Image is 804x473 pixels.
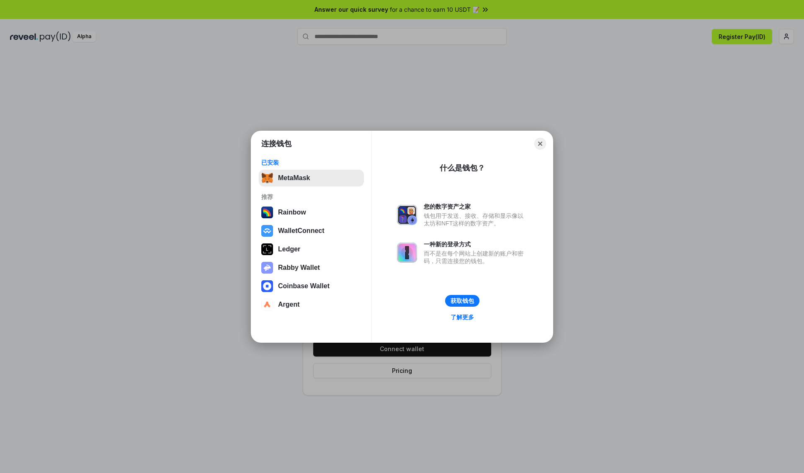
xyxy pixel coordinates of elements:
[261,280,273,292] img: svg+xml,%3Csvg%20width%3D%2228%22%20height%3D%2228%22%20viewBox%3D%220%200%2028%2028%22%20fill%3D...
[424,250,528,265] div: 而不是在每个网站上创建新的账户和密码，只需连接您的钱包。
[261,299,273,310] img: svg+xml,%3Csvg%20width%3D%2228%22%20height%3D%2228%22%20viewBox%3D%220%200%2028%2028%22%20fill%3D...
[259,204,364,221] button: Rainbow
[534,138,546,150] button: Close
[259,222,364,239] button: WalletConnect
[259,296,364,313] button: Argent
[259,170,364,186] button: MetaMask
[261,172,273,184] img: svg+xml,%3Csvg%20fill%3D%22none%22%20height%3D%2233%22%20viewBox%3D%220%200%2035%2033%22%20width%...
[446,312,479,323] a: 了解更多
[451,297,474,305] div: 获取钱包
[278,282,330,290] div: Coinbase Wallet
[451,313,474,321] div: 了解更多
[261,262,273,274] img: svg+xml,%3Csvg%20xmlns%3D%22http%3A%2F%2Fwww.w3.org%2F2000%2Fsvg%22%20fill%3D%22none%22%20viewBox...
[278,301,300,308] div: Argent
[261,243,273,255] img: svg+xml,%3Csvg%20xmlns%3D%22http%3A%2F%2Fwww.w3.org%2F2000%2Fsvg%22%20width%3D%2228%22%20height%3...
[397,243,417,263] img: svg+xml,%3Csvg%20xmlns%3D%22http%3A%2F%2Fwww.w3.org%2F2000%2Fsvg%22%20fill%3D%22none%22%20viewBox...
[445,295,479,307] button: 获取钱包
[278,227,325,235] div: WalletConnect
[261,139,291,149] h1: 连接钱包
[278,174,310,182] div: MetaMask
[259,278,364,295] button: Coinbase Wallet
[397,205,417,225] img: svg+xml,%3Csvg%20xmlns%3D%22http%3A%2F%2Fwww.w3.org%2F2000%2Fsvg%22%20fill%3D%22none%22%20viewBox...
[424,240,528,248] div: 一种新的登录方式
[261,207,273,218] img: svg+xml,%3Csvg%20width%3D%22120%22%20height%3D%22120%22%20viewBox%3D%220%200%20120%20120%22%20fil...
[261,193,361,201] div: 推荐
[261,159,361,166] div: 已安装
[278,246,300,253] div: Ledger
[424,203,528,210] div: 您的数字资产之家
[259,241,364,258] button: Ledger
[278,264,320,271] div: Rabby Wallet
[440,163,485,173] div: 什么是钱包？
[261,225,273,237] img: svg+xml,%3Csvg%20width%3D%2228%22%20height%3D%2228%22%20viewBox%3D%220%200%2028%2028%22%20fill%3D...
[278,209,306,216] div: Rainbow
[259,259,364,276] button: Rabby Wallet
[424,212,528,227] div: 钱包用于发送、接收、存储和显示像以太坊和NFT这样的数字资产。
